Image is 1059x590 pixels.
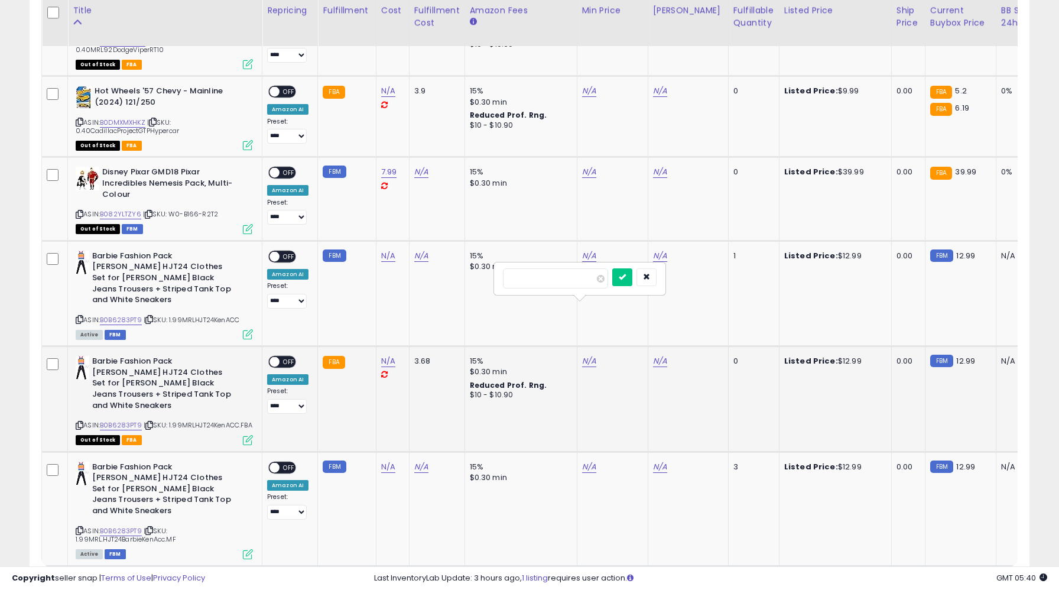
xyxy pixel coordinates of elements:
[414,166,428,178] a: N/A
[470,390,568,400] div: $10 - $10.90
[374,573,1047,584] div: Last InventoryLab Update: 3 hours ago, requires user action.
[784,462,882,472] div: $12.99
[653,166,667,178] a: N/A
[784,356,882,367] div: $12.99
[267,4,313,17] div: Repricing
[653,85,667,97] a: N/A
[470,97,568,108] div: $0.30 min
[896,356,916,367] div: 0.00
[76,86,253,149] div: ASIN:
[101,572,151,583] a: Terms of Use
[653,461,667,473] a: N/A
[323,86,345,99] small: FBA
[733,251,770,261] div: 1
[381,461,395,473] a: N/A
[122,60,142,70] span: FBA
[653,4,723,17] div: [PERSON_NAME]
[76,167,253,232] div: ASIN:
[76,86,92,109] img: 41RV+qVUMmL._SL40_.jpg
[470,356,568,367] div: 15%
[896,251,916,261] div: 0.00
[582,166,596,178] a: N/A
[267,104,308,115] div: Amazon AI
[76,356,89,380] img: 31XM22JNpDL._SL40_.jpg
[1001,86,1040,96] div: 0%
[323,249,346,262] small: FBM
[76,462,253,558] div: ASIN:
[733,86,770,96] div: 0
[267,387,308,414] div: Preset:
[784,167,882,177] div: $39.99
[92,251,236,309] b: Barbie Fashion Pack [PERSON_NAME] HJT24 Clothes Set for [PERSON_NAME] Black Jeans Trousers + Stri...
[414,461,428,473] a: N/A
[930,461,953,473] small: FBM
[267,493,308,520] div: Preset:
[582,85,596,97] a: N/A
[955,166,976,177] span: 39.99
[1001,251,1040,261] div: N/A
[381,250,395,262] a: N/A
[930,86,952,99] small: FBA
[323,461,346,473] small: FBM
[955,85,966,96] span: 5.2
[1001,356,1040,367] div: N/A
[381,166,397,178] a: 7.99
[144,315,239,325] span: | SKU: 1.99MRLHJT24KenACC
[470,17,477,27] small: Amazon Fees.
[76,435,120,445] span: All listings that are currently out of stock and unavailable for purchase on Amazon
[122,435,142,445] span: FBA
[100,315,142,325] a: B0B6283PT9
[414,86,456,96] div: 3.9
[784,166,838,177] b: Listed Price:
[582,250,596,262] a: N/A
[267,374,308,385] div: Amazon AI
[122,141,142,151] span: FBA
[122,224,143,234] span: FBM
[267,282,308,309] div: Preset:
[956,461,975,472] span: 12.99
[381,85,395,97] a: N/A
[582,355,596,367] a: N/A
[267,118,308,144] div: Preset:
[267,480,308,491] div: Amazon AI
[470,4,572,17] div: Amazon Fees
[76,224,120,234] span: All listings that are currently out of stock and unavailable for purchase on Amazon
[76,549,103,559] span: All listings currently available for purchase on Amazon
[470,167,568,177] div: 15%
[784,461,838,472] b: Listed Price:
[12,573,205,584] div: seller snap | |
[896,462,916,472] div: 0.00
[76,141,120,151] span: All listings that are currently out of stock and unavailable for purchase on Amazon
[76,330,103,340] span: All listings currently available for purchase on Amazon
[76,167,99,190] img: 41YEBVEMBGL._SL40_.jpg
[470,178,568,189] div: $0.30 min
[896,4,920,29] div: Ship Price
[784,251,882,261] div: $12.99
[784,4,886,17] div: Listed Price
[144,420,252,430] span: | SKU: 1.99MRLHJT24KenACC.FBA
[102,167,246,203] b: Disney Pixar GMD18 Pixar Incredibles Nemesis Pack, Multi-Colour
[76,251,89,274] img: 31XM22JNpDL._SL40_.jpg
[470,367,568,377] div: $0.30 min
[280,87,298,97] span: OFF
[470,251,568,261] div: 15%
[653,355,667,367] a: N/A
[267,199,308,225] div: Preset:
[92,462,236,520] b: Barbie Fashion Pack [PERSON_NAME] HJT24 Clothes Set for [PERSON_NAME] Black Jeans Trousers + Stri...
[733,356,770,367] div: 0
[267,269,308,280] div: Amazon AI
[956,355,975,367] span: 12.99
[955,102,969,114] span: 6.19
[733,4,774,29] div: Fulfillable Quantity
[76,118,179,135] span: | SKU: 0.40CadillacProjectGTPHypercar
[280,462,298,472] span: OFF
[267,185,308,196] div: Amazon AI
[143,209,218,219] span: | SKU: W0-B166-R2T2
[470,380,547,390] b: Reduced Prof. Rng.
[896,86,916,96] div: 0.00
[414,4,460,29] div: Fulfillment Cost
[12,572,55,583] strong: Copyright
[95,86,238,111] b: Hot Wheels '57 Chevy - Mainline (2024) 121/250
[470,472,568,483] div: $0.30 min
[930,103,952,116] small: FBA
